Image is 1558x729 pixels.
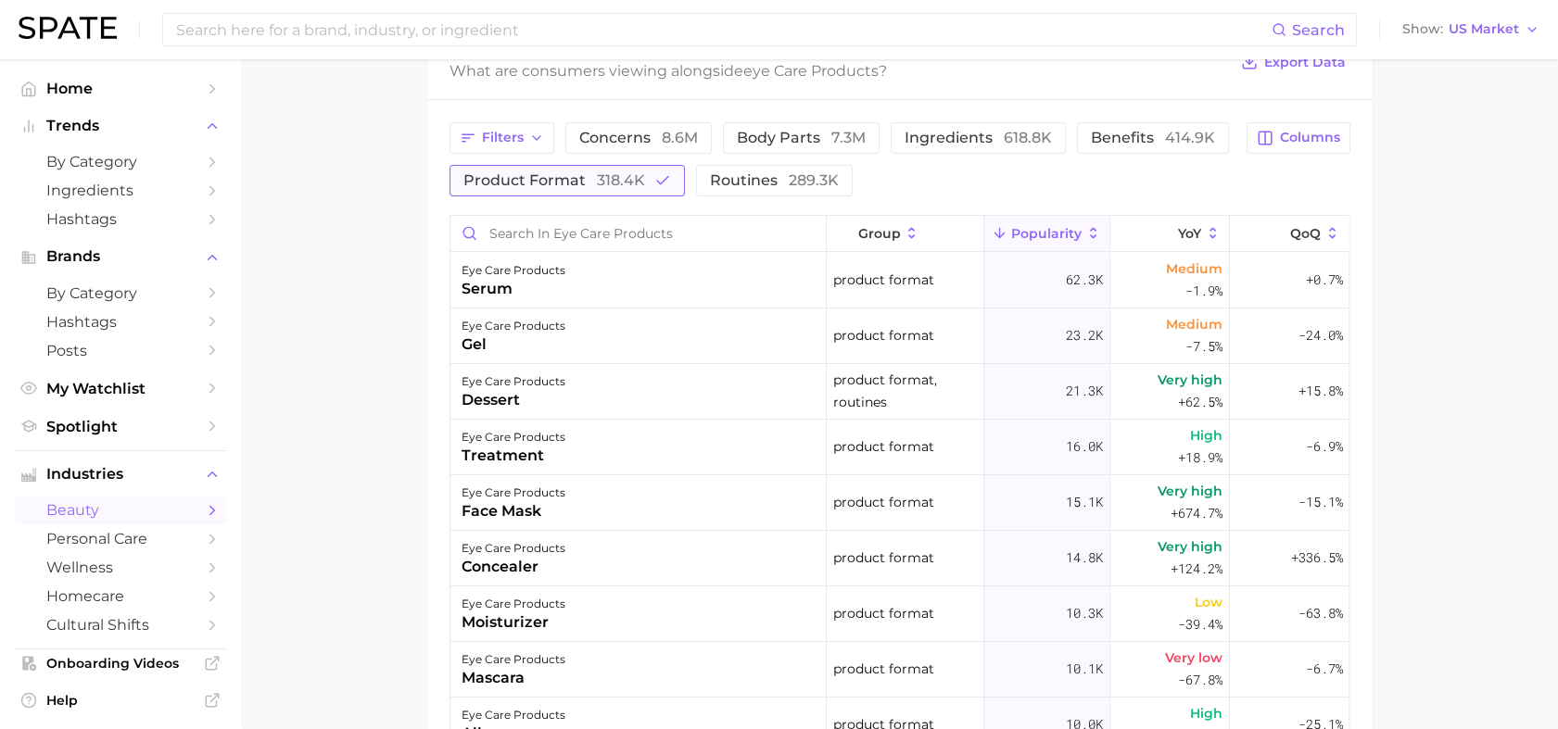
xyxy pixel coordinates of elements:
[1166,313,1222,335] span: Medium
[482,130,524,145] span: Filters
[833,324,934,346] span: product format
[597,171,645,189] span: 318.4k
[46,153,195,170] span: by Category
[831,129,866,146] span: 7.3m
[833,435,934,458] span: product format
[1190,702,1222,724] span: High
[1305,269,1342,291] span: +0.7%
[462,500,565,522] div: face mask
[15,147,226,176] a: by Category
[462,445,565,467] div: treatment
[1398,18,1544,42] button: ShowUS Market
[15,112,226,140] button: Trends
[833,269,934,291] span: product format
[450,531,1349,586] button: eye care productsconcealerproduct format14.8kVery high+124.2%+336.5%
[857,226,900,241] span: group
[1290,226,1321,241] span: QoQ
[15,610,226,639] a: cultural shifts
[15,279,226,308] a: by Category
[15,496,226,524] a: beauty
[15,205,226,233] a: Hashtags
[1298,602,1342,624] span: -63.8%
[462,704,565,726] div: eye care products
[1190,424,1222,446] span: High
[1166,258,1222,280] span: Medium
[1066,269,1103,291] span: 62.3k
[833,491,934,513] span: product format
[450,58,1228,83] div: What are consumers viewing alongside ?
[46,80,195,97] span: Home
[462,482,565,504] div: eye care products
[46,530,195,547] span: personal care
[1298,324,1342,346] span: -24.0%
[1185,335,1222,358] span: -7.5%
[46,587,195,605] span: homecare
[15,243,226,270] button: Brands
[450,308,1349,364] button: eye care productsgelproduct format23.2kMedium-7.5%-24.0%
[710,173,839,188] span: routines
[833,602,934,624] span: product format
[1280,130,1340,145] span: Columns
[833,547,934,569] span: product format
[450,364,1349,420] button: eye care productsdessertproduct format, routines21.3kVery high+62.5%+15.8%
[15,336,226,365] a: Posts
[46,418,195,435] span: Spotlight
[743,62,879,80] span: eye care products
[662,129,698,146] span: 8.6m
[833,369,977,413] span: product format, routines
[1236,49,1349,75] button: Export Data
[462,333,565,356] div: gel
[1178,669,1222,691] span: -67.8%
[1247,122,1349,154] button: Columns
[46,210,195,228] span: Hashtags
[46,380,195,397] span: My Watchlist
[462,315,565,337] div: eye care products
[1158,369,1222,391] span: Very high
[1171,558,1222,580] span: +124.2%
[15,176,226,205] a: Ingredients
[1066,491,1103,513] span: 15.1k
[462,667,565,689] div: mascara
[46,284,195,302] span: by Category
[15,308,226,336] a: Hashtags
[827,216,984,252] button: group
[462,371,565,393] div: eye care products
[15,553,226,582] a: wellness
[174,14,1272,45] input: Search here for a brand, industry, or ingredient
[450,216,826,251] input: Search in eye care products
[15,412,226,441] a: Spotlight
[46,342,195,359] span: Posts
[1185,280,1222,302] span: -1.9%
[462,259,565,282] div: eye care products
[450,642,1349,698] button: eye care productsmascaraproduct format10.1kVery low-67.8%-6.7%
[15,686,226,714] a: Help
[46,248,195,265] span: Brands
[1004,129,1052,146] span: 618.8k
[1165,647,1222,669] span: Very low
[1158,480,1222,502] span: Very high
[450,586,1349,642] button: eye care productsmoisturizerproduct format10.3kLow-39.4%-63.8%
[1165,129,1215,146] span: 414.9k
[462,611,565,634] div: moisturizer
[1178,391,1222,413] span: +62.5%
[46,313,195,331] span: Hashtags
[1011,226,1082,241] span: Popularity
[15,460,226,488] button: Industries
[1066,380,1103,402] span: 21.3k
[15,524,226,553] a: personal care
[1298,491,1342,513] span: -15.1%
[1230,216,1349,252] button: QoQ
[462,556,565,578] div: concealer
[737,131,866,145] span: body parts
[1066,547,1103,569] span: 14.8k
[1171,502,1222,524] span: +674.7%
[1290,547,1342,569] span: +336.5%
[579,131,698,145] span: concerns
[1402,24,1443,34] span: Show
[1091,131,1215,145] span: benefits
[1292,21,1345,39] span: Search
[789,171,839,189] span: 289.3k
[1178,613,1222,635] span: -39.4%
[1066,602,1103,624] span: 10.3k
[1178,226,1201,241] span: YoY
